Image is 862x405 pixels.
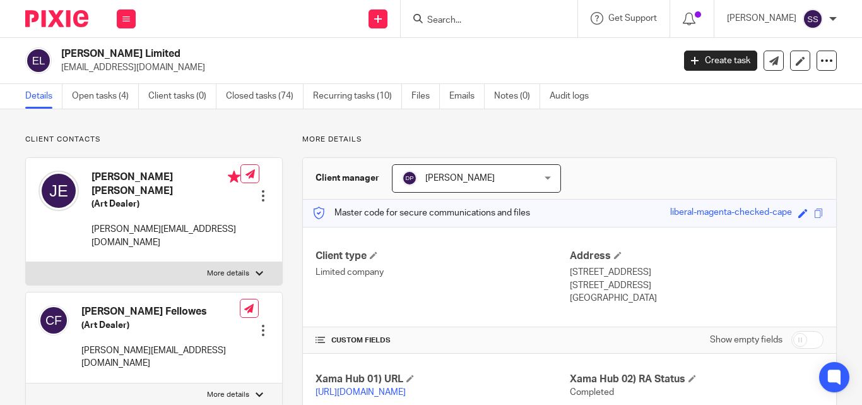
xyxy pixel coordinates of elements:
a: Audit logs [550,84,598,109]
a: [URL][DOMAIN_NAME] [316,388,406,397]
a: Open tasks (4) [72,84,139,109]
a: Files [411,84,440,109]
p: Client contacts [25,135,283,145]
p: [STREET_ADDRESS] [570,279,824,292]
a: Emails [449,84,485,109]
p: [PERSON_NAME][EMAIL_ADDRESS][DOMAIN_NAME] [81,344,240,370]
p: [STREET_ADDRESS] [570,266,824,279]
a: Notes (0) [494,84,540,109]
h3: Client manager [316,172,379,184]
span: [PERSON_NAME] [425,174,495,183]
h4: Xama Hub 01) URL [316,373,569,386]
img: svg%3E [38,171,79,211]
p: More details [302,135,837,145]
h4: Client type [316,250,569,263]
a: Details [25,84,62,109]
h5: (Art Dealer) [92,198,240,210]
img: svg%3E [25,47,52,74]
p: [PERSON_NAME] [727,12,796,25]
h4: Address [570,250,824,263]
p: [EMAIL_ADDRESS][DOMAIN_NAME] [61,61,665,74]
p: [PERSON_NAME][EMAIL_ADDRESS][DOMAIN_NAME] [92,223,240,249]
div: liberal-magenta-checked-cape [670,206,792,221]
p: Limited company [316,266,569,279]
img: Pixie [25,10,88,27]
img: svg%3E [803,9,823,29]
label: Show empty fields [710,334,782,346]
h4: CUSTOM FIELDS [316,335,569,346]
h4: [PERSON_NAME] Fellowes [81,305,240,318]
span: Get Support [608,14,657,23]
img: svg%3E [38,305,69,335]
a: Create task [684,51,757,71]
h5: (Art Dealer) [81,319,240,332]
h4: [PERSON_NAME] [PERSON_NAME] [92,171,240,198]
a: Client tasks (0) [148,84,216,109]
p: Master code for secure communications and files [312,207,530,219]
img: svg%3E [402,171,417,186]
input: Search [426,15,540,27]
p: More details [207,269,249,279]
a: Recurring tasks (10) [313,84,402,109]
span: Completed [570,388,614,397]
h2: [PERSON_NAME] Limited [61,47,545,61]
i: Primary [228,171,240,183]
p: More details [207,390,249,400]
p: [GEOGRAPHIC_DATA] [570,292,824,305]
h4: Xama Hub 02) RA Status [570,373,824,386]
a: Closed tasks (74) [226,84,304,109]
